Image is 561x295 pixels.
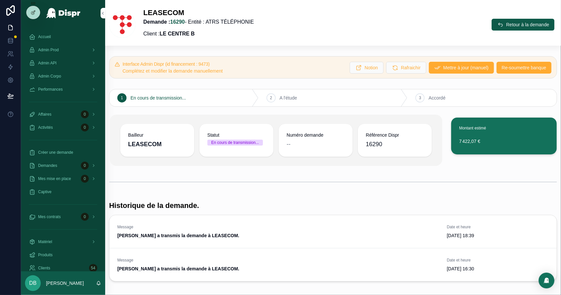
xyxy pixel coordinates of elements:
[89,264,97,272] div: 54
[287,132,345,138] span: Numéro demande
[130,95,186,101] span: En cours de transmission...
[38,47,59,53] span: Admin Prod
[386,62,426,74] button: Rafraichir
[25,160,101,171] a: Demandes0
[117,258,439,263] span: Message
[38,189,52,194] span: Captive
[25,70,101,82] a: Admin Corpo
[160,31,195,36] strong: LE CENTRE B
[38,239,52,244] span: Matériel
[81,162,89,170] div: 0
[25,173,101,185] a: Mes mise en place0
[38,214,61,219] span: Mes contrats
[128,132,186,138] span: Bailleur
[539,273,554,288] div: Open Intercom Messenger
[366,140,382,149] span: 16290
[25,236,101,248] a: Matériel
[46,8,81,18] img: App logo
[25,31,101,43] a: Accueil
[207,132,266,138] span: Statut
[25,211,101,223] a: Mes contrats0
[143,8,254,18] h1: LEASECOM
[502,64,546,71] span: Re-soumettre banque
[280,95,297,101] span: A l'étude
[38,60,57,66] span: Admin API
[419,95,421,101] span: 3
[25,83,101,95] a: Performances
[25,122,101,133] a: Activités0
[492,19,554,31] button: Retour à la demande
[447,265,549,272] span: [DATE] 16:30
[429,95,445,101] span: Accordé
[117,266,239,271] strong: [PERSON_NAME] a transmis la demande à LEASECOM.
[25,147,101,158] a: Créer une demande
[211,140,259,146] div: En cours de transmission...
[25,57,101,69] a: Admin API
[29,279,36,287] span: DB
[46,280,84,286] p: [PERSON_NAME]
[38,176,71,181] span: Mes mise en place
[270,95,272,101] span: 2
[128,141,162,147] strong: LEASECOM
[121,95,123,101] span: 1
[401,64,421,71] span: Rafraichir
[429,62,494,74] button: Mettre à jour (manuel)
[447,224,549,230] span: Date et heure
[143,19,185,25] strong: Demande :
[38,252,53,258] span: Produits
[81,124,89,131] div: 0
[25,249,101,261] a: Produits
[447,258,549,263] span: Date et heure
[366,132,424,138] span: Référence Dispr
[38,163,57,168] span: Demandes
[38,112,51,117] span: Affaires
[364,64,378,71] span: Notion
[443,64,489,71] span: Mettre à jour (manuel)
[38,125,53,130] span: Activités
[143,30,254,38] p: Client :
[506,21,549,28] span: Retour à la demande
[81,110,89,118] div: 0
[287,140,291,149] span: --
[81,213,89,221] div: 0
[38,34,51,39] span: Accueil
[143,18,254,26] p: - Entité : ATRS TÉLÉPHONIE
[25,44,101,56] a: Admin Prod
[38,74,61,79] span: Admin Corpo
[21,26,105,271] div: scrollable content
[117,224,439,230] span: Message
[25,186,101,198] a: Captive
[38,265,50,271] span: Clients
[459,138,549,145] span: 7 422,07 €
[447,232,549,239] span: [DATE] 18:39
[170,19,185,25] a: 16290
[123,62,345,66] h5: Interface Admin Dispr (id financement : 9473)
[123,68,345,74] div: Complétez et modifier la demande manuellement
[459,126,486,130] span: Montant estimé
[350,62,383,74] button: Notion
[497,62,551,74] button: Re-soumettre banque
[25,108,101,120] a: Affaires0
[38,87,63,92] span: Performances
[25,262,101,274] a: Clients54
[109,201,199,211] h1: Historique de la demande.
[38,150,73,155] span: Créer une demande
[123,68,223,74] span: Complétez et modifier la demande manuellement
[117,233,239,238] strong: [PERSON_NAME] a transmis la demande à LEASECOM.
[81,175,89,183] div: 0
